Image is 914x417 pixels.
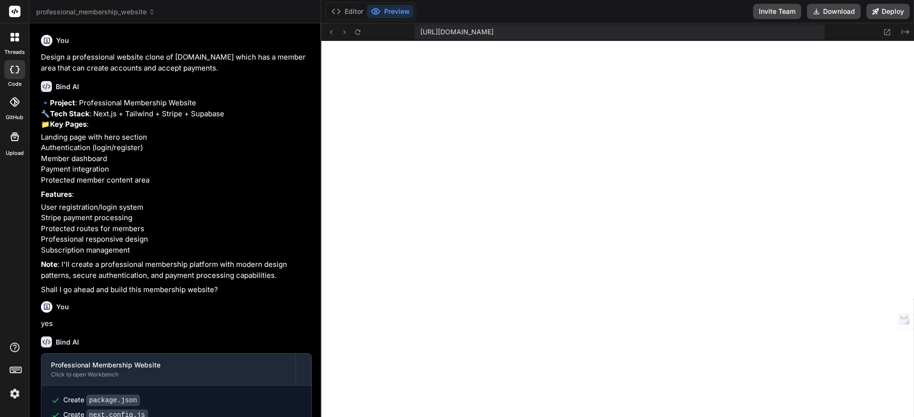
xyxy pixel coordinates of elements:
[321,41,914,417] iframe: To enrich screen reader interactions, please activate Accessibility in Grammarly extension settings
[41,318,312,329] p: yes
[63,395,140,405] div: Create
[367,5,414,18] button: Preview
[41,164,312,175] li: Payment integration
[41,234,312,245] li: Professional responsive design
[41,259,312,281] p: : I'll create a professional membership platform with modern design patterns, secure authenticati...
[41,213,312,224] li: Stripe payment processing
[41,190,72,199] strong: Features
[41,224,312,234] li: Protected routes for members
[86,395,140,406] code: package.json
[6,113,23,122] label: GitHub
[41,132,312,143] li: Landing page with hero section
[41,260,58,269] strong: Note
[51,371,286,378] div: Click to open Workbench
[41,175,312,186] li: Protected member content area
[56,82,79,92] h6: Bind AI
[50,120,87,129] strong: Key Pages
[41,153,312,164] li: Member dashboard
[41,189,312,200] p: :
[4,48,25,56] label: threads
[8,80,21,88] label: code
[50,109,89,118] strong: Tech Stack
[41,98,312,130] p: 🔹 : Professional Membership Website 🔧 : Next.js + Tailwind + Stripe + Supabase 📁 :
[866,4,910,19] button: Deploy
[6,149,24,157] label: Upload
[56,337,79,347] h6: Bind AI
[807,4,861,19] button: Download
[51,360,286,370] div: Professional Membership Website
[41,52,312,73] p: Design a professional website clone of [DOMAIN_NAME] which has a member area that can create acco...
[328,5,367,18] button: Editor
[50,98,75,107] strong: Project
[41,245,312,256] li: Subscription management
[7,386,23,402] img: settings
[36,7,155,17] span: professional_membership_website
[753,4,801,19] button: Invite Team
[41,285,312,295] p: Shall I go ahead and build this membership website?
[56,36,69,45] h6: You
[41,354,296,385] button: Professional Membership WebsiteClick to open Workbench
[420,27,494,37] span: [URL][DOMAIN_NAME]
[41,142,312,153] li: Authentication (login/register)
[56,302,69,312] h6: You
[41,202,312,213] li: User registration/login system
